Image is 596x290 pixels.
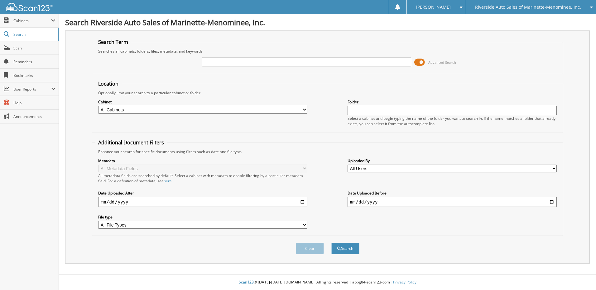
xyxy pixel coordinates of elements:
[13,114,55,119] span: Announcements
[59,275,596,290] div: © [DATE]-[DATE] [DOMAIN_NAME]. All rights reserved | appg04-scan123-com |
[98,99,307,105] label: Cabinet
[95,149,560,154] div: Enhance your search for specific documents using filters such as date and file type.
[296,243,324,254] button: Clear
[6,3,53,11] img: scan123-logo-white.svg
[98,158,307,163] label: Metadata
[95,39,131,45] legend: Search Term
[13,32,55,37] span: Search
[13,100,55,105] span: Help
[393,279,416,285] a: Privacy Policy
[13,18,51,23] span: Cabinets
[98,214,307,220] label: File type
[98,190,307,196] label: Date Uploaded After
[13,73,55,78] span: Bookmarks
[331,243,359,254] button: Search
[348,99,557,105] label: Folder
[239,279,254,285] span: Scan123
[98,173,307,184] div: All metadata fields are searched by default. Select a cabinet with metadata to enable filtering b...
[428,60,456,65] span: Advanced Search
[13,59,55,64] span: Reminders
[65,17,590,27] h1: Search Riverside Auto Sales of Marinette-Menominee, Inc.
[13,45,55,51] span: Scan
[416,5,451,9] span: [PERSON_NAME]
[475,5,581,9] span: Riverside Auto Sales of Marinette-Menominee, Inc.
[98,197,307,207] input: start
[95,80,122,87] legend: Location
[95,49,560,54] div: Searches all cabinets, folders, files, metadata, and keywords
[348,116,557,126] div: Select a cabinet and begin typing the name of the folder you want to search in. If the name match...
[348,197,557,207] input: end
[348,158,557,163] label: Uploaded By
[13,87,51,92] span: User Reports
[164,178,172,184] a: here
[95,90,560,96] div: Optionally limit your search to a particular cabinet or folder
[348,190,557,196] label: Date Uploaded Before
[95,139,167,146] legend: Additional Document Filters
